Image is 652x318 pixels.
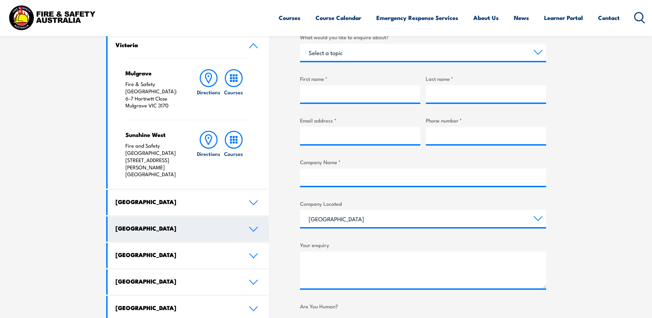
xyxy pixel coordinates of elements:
h4: [GEOGRAPHIC_DATA] [115,224,239,232]
a: News [514,9,529,27]
p: Fire and Safety [GEOGRAPHIC_DATA] [STREET_ADDRESS][PERSON_NAME] [GEOGRAPHIC_DATA] [125,142,183,178]
h6: Courses [224,88,243,96]
h6: Directions [197,150,220,157]
a: Learner Portal [544,9,583,27]
p: Fire & Safety [GEOGRAPHIC_DATA]: 6-7 Hartnett Close Mulgrave VIC 3170 [125,81,183,109]
label: Email address [300,116,420,124]
h4: [GEOGRAPHIC_DATA] [115,198,239,205]
h4: [GEOGRAPHIC_DATA] [115,277,239,285]
label: Company Name [300,158,546,166]
h4: Mulgrave [125,69,183,77]
label: What would you like to enquire about? [300,33,546,41]
h6: Directions [197,88,220,96]
a: [GEOGRAPHIC_DATA] [108,190,269,215]
a: Contact [598,9,620,27]
h4: [GEOGRAPHIC_DATA] [115,251,239,258]
h4: [GEOGRAPHIC_DATA] [115,304,239,311]
label: Company Located [300,200,546,208]
a: About Us [473,9,499,27]
a: Course Calendar [316,9,361,27]
a: Victoria [108,33,269,58]
label: Last name [426,75,546,83]
a: Courses [221,69,246,109]
label: First name [300,75,420,83]
label: Are You Human? [300,302,546,310]
h4: Sunshine West [125,131,183,138]
a: Directions [196,69,221,109]
label: Your enquiry [300,241,546,249]
a: [GEOGRAPHIC_DATA] [108,216,269,242]
a: [GEOGRAPHIC_DATA] [108,269,269,295]
a: Courses [279,9,300,27]
a: Directions [196,131,221,178]
a: Courses [221,131,246,178]
label: Phone number [426,116,546,124]
a: Emergency Response Services [376,9,458,27]
h6: Courses [224,150,243,157]
h4: Victoria [115,41,239,49]
a: [GEOGRAPHIC_DATA] [108,243,269,268]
